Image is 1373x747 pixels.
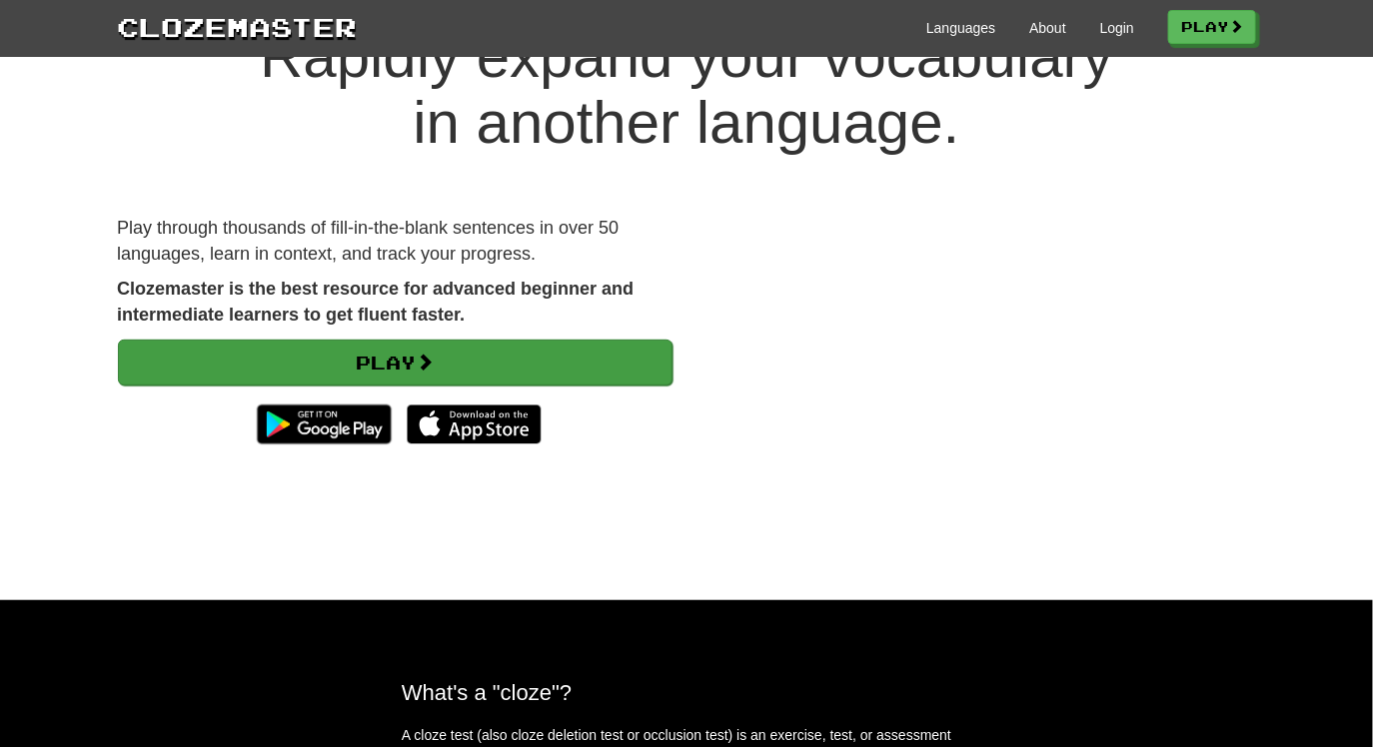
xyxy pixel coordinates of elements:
a: Play [118,340,673,385]
a: About [1029,18,1066,38]
h2: What's a "cloze"? [402,680,971,705]
a: Languages [926,18,995,38]
strong: Clozemaster is the best resource for advanced beginner and intermediate learners to get fluent fa... [117,279,634,325]
a: Login [1100,18,1134,38]
a: Clozemaster [117,8,357,45]
a: Play [1168,10,1256,44]
img: Get it on Google Play [247,394,402,454]
img: Download_on_the_App_Store_Badge_US-UK_135x40-25178aeef6eb6b83b96f5f2d004eda3bffbb37122de64afbaef7... [407,404,542,444]
p: Play through thousands of fill-in-the-blank sentences in over 50 languages, learn in context, and... [117,216,672,267]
